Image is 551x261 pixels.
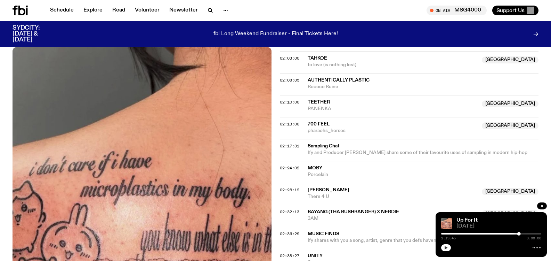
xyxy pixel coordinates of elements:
[308,253,323,258] span: Unity
[482,56,538,63] span: [GEOGRAPHIC_DATA]
[308,122,330,126] span: 700 Feel
[482,210,538,217] span: [GEOGRAPHIC_DATA]
[280,210,299,214] button: 02:32:13
[482,188,538,195] span: [GEOGRAPHIC_DATA]
[280,77,299,83] span: 02:08:05
[13,25,57,43] h3: SYDCITY: [DATE] & [DATE]
[308,106,478,112] span: PANENKA
[496,7,525,14] span: Support Us
[280,100,299,104] button: 02:10:00
[280,122,299,126] button: 02:13:00
[492,6,538,15] button: Support Us
[308,143,535,149] span: Sampling Chat
[280,144,299,148] button: 02:17:31
[308,150,527,155] span: Ify and Producer [PERSON_NAME] share some of their favourite uses of sampling in modern hip-hop
[280,121,299,127] span: 02:13:00
[79,6,107,15] a: Explore
[308,78,370,83] span: Authentically Plastic
[280,56,299,60] button: 02:03:00
[427,6,487,15] button: On AirMSG4000
[46,6,78,15] a: Schedule
[280,253,299,259] span: 02:38:27
[308,171,539,178] span: Porcelain
[308,56,327,61] span: Tahkoe
[280,231,299,237] span: 02:36:29
[308,100,330,105] span: Teether
[213,31,338,37] p: fbi Long Weekend Fundraiser - Final Tickets Here!
[280,187,299,193] span: 02:28:12
[456,217,478,223] a: Up For It
[308,215,478,222] span: 3AM
[280,209,299,215] span: 02:32:13
[456,224,541,229] span: [DATE]
[308,166,322,170] span: Moby
[482,100,538,107] span: [GEOGRAPHIC_DATA]
[280,166,299,170] button: 02:24:02
[280,78,299,82] button: 02:08:05
[308,209,399,214] span: BAYANG (tha Bushranger) x Nerdie
[280,232,299,236] button: 02:36:29
[441,237,456,240] span: 2:19:45
[108,6,129,15] a: Read
[308,193,478,200] span: There 4 U
[280,188,299,192] button: 02:28:12
[131,6,164,15] a: Volunteer
[308,84,539,90] span: Rococo Ruine
[482,122,538,129] span: [GEOGRAPHIC_DATA]
[280,254,299,258] button: 02:38:27
[280,99,299,105] span: 02:10:00
[280,143,299,149] span: 02:17:31
[308,187,349,192] span: [PERSON_NAME]
[308,128,478,134] span: pharaohs_horses
[308,238,469,243] span: Ify shares with you a song, artist, genre that you defs haven't heard before!
[308,62,478,68] span: to love (is nothing lost)
[527,237,541,240] span: 3:00:00
[165,6,202,15] a: Newsletter
[280,55,299,61] span: 02:03:00
[280,165,299,171] span: 02:24:02
[308,231,535,237] span: MUSIC FINDS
